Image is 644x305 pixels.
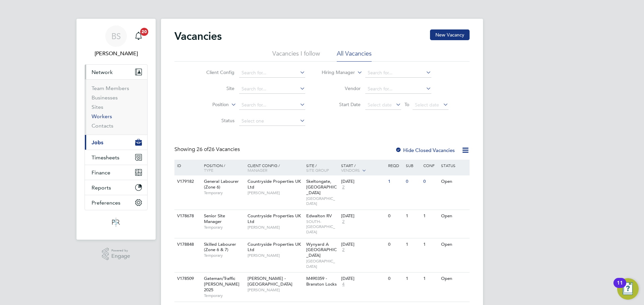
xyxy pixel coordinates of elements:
[92,200,120,206] span: Preferences
[404,175,422,188] div: 0
[415,102,439,108] span: Select date
[341,167,360,173] span: Vendors
[110,217,122,228] img: psrsolutions-logo-retina.png
[85,180,147,195] button: Reports
[341,282,345,287] span: 4
[175,273,199,285] div: V178509
[306,213,332,219] span: Edwalton RV
[239,84,305,94] input: Search for...
[92,123,113,129] a: Contacts
[306,167,329,173] span: Site Group
[248,178,301,190] span: Countryside Properties UK Ltd
[248,253,303,258] span: [PERSON_NAME]
[248,241,301,253] span: Countryside Properties UK Ltd
[404,210,422,222] div: 1
[404,273,422,285] div: 1
[617,283,623,292] div: 11
[339,160,386,176] div: Start /
[92,85,129,91] a: Team Members
[197,146,209,153] span: 26 of
[306,241,337,258] span: Wynyard A [GEOGRAPHIC_DATA]
[190,101,229,108] label: Position
[204,190,244,196] span: Temporary
[92,94,118,101] a: Businesses
[92,154,119,161] span: Timesheets
[239,100,305,110] input: Search for...
[341,276,385,282] div: [DATE]
[204,241,236,253] span: Skilled Labourer (Zone 6 & 7)
[272,50,320,62] li: Vacancies I follow
[306,258,338,269] span: [GEOGRAPHIC_DATA]
[365,84,431,94] input: Search for...
[92,69,113,75] span: Network
[341,213,385,219] div: [DATE]
[248,287,303,293] span: [PERSON_NAME]
[316,69,355,76] label: Hiring Manager
[430,29,470,40] button: New Vacancy
[422,238,439,251] div: 1
[386,238,404,251] div: 0
[306,178,337,196] span: Skeltongate, [GEOGRAPHIC_DATA]
[341,242,385,247] div: [DATE]
[85,79,147,135] div: Network
[341,179,385,184] div: [DATE]
[248,167,267,173] span: Manager
[111,32,121,41] span: BS
[439,238,469,251] div: Open
[322,101,361,107] label: Start Date
[85,135,147,150] button: Jobs
[204,178,239,190] span: General Labourer (Zone 6)
[439,160,469,171] div: Status
[196,69,234,75] label: Client Config
[204,225,244,230] span: Temporary
[386,160,404,171] div: Reqd
[422,175,439,188] div: 0
[402,100,411,109] span: To
[132,25,145,47] a: 20
[111,253,130,259] span: Engage
[175,160,199,171] div: ID
[306,276,337,287] span: M490359 - Branston Locks
[248,190,303,196] span: [PERSON_NAME]
[174,29,222,43] h2: Vacancies
[422,273,439,285] div: 1
[422,210,439,222] div: 1
[248,276,292,287] span: [PERSON_NAME] - [GEOGRAPHIC_DATA]
[248,225,303,230] span: [PERSON_NAME]
[305,160,340,176] div: Site /
[204,167,213,173] span: Type
[204,293,244,298] span: Temporary
[140,28,148,36] span: 20
[175,238,199,251] div: V178848
[306,196,338,206] span: [GEOGRAPHIC_DATA]
[85,195,147,210] button: Preferences
[92,139,103,146] span: Jobs
[341,247,345,253] span: 2
[92,104,103,110] a: Sites
[617,278,639,300] button: Open Resource Center, 11 new notifications
[439,175,469,188] div: Open
[175,175,199,188] div: V179182
[175,210,199,222] div: V178678
[111,248,130,253] span: Powered by
[85,217,148,228] a: Go to home page
[196,118,234,124] label: Status
[422,160,439,171] div: Conf
[92,169,110,176] span: Finance
[85,165,147,180] button: Finance
[199,160,246,176] div: Position /
[395,147,455,153] label: Hide Closed Vacancies
[322,85,361,91] label: Vendor
[386,273,404,285] div: 0
[92,184,111,191] span: Reports
[85,50,148,58] span: Beth Seddon
[306,219,338,235] span: SOUTH-[GEOGRAPHIC_DATA]
[386,175,404,188] div: 1
[439,210,469,222] div: Open
[239,68,305,78] input: Search for...
[204,276,239,293] span: Gateman/Traffic [PERSON_NAME] 2025
[196,85,234,91] label: Site
[368,102,392,108] span: Select date
[404,160,422,171] div: Sub
[239,117,305,126] input: Select one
